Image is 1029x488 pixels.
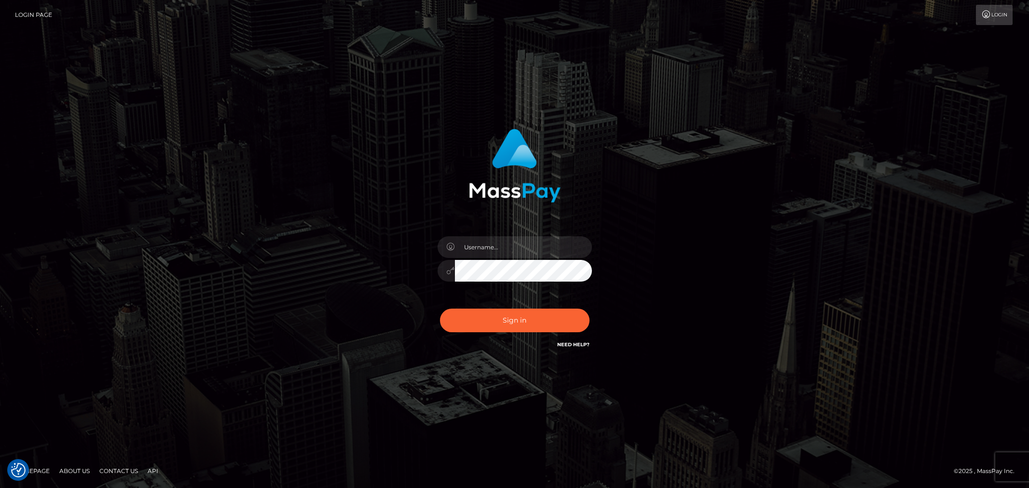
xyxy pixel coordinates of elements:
input: Username... [455,236,592,258]
button: Sign in [440,309,590,332]
a: Login Page [15,5,52,25]
a: Homepage [11,463,54,478]
button: Consent Preferences [11,463,26,477]
a: Contact Us [96,463,142,478]
a: API [144,463,162,478]
img: MassPay Login [469,129,561,203]
a: About Us [55,463,94,478]
a: Need Help? [557,341,590,348]
a: Login [976,5,1013,25]
img: Revisit consent button [11,463,26,477]
div: © 2025 , MassPay Inc. [954,466,1022,476]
